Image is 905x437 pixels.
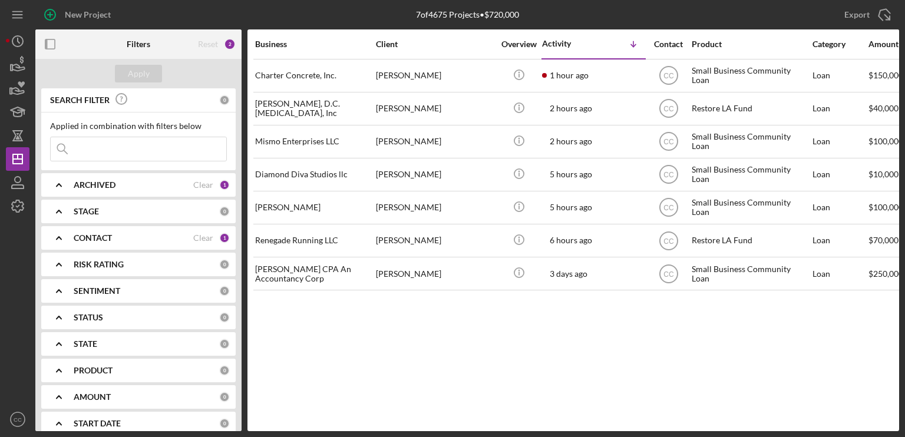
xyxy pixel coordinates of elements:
text: CC [663,270,674,278]
div: Applied in combination with filters below [50,121,227,131]
b: CONTACT [74,233,112,243]
div: Restore LA Fund [692,225,810,256]
div: Contact [646,39,691,49]
text: CC [663,237,674,245]
iframe: Intercom live chat [865,385,893,413]
b: RISK RATING [74,260,124,269]
div: Renegade Running LLC [255,225,373,256]
div: Product [692,39,810,49]
div: 1 [219,233,230,243]
time: 2025-08-28 21:16 [550,170,592,179]
div: Clear [193,180,213,190]
text: CC [663,105,674,113]
text: CC [14,416,22,423]
div: [PERSON_NAME] [255,192,373,223]
button: Export [833,3,899,27]
div: Export [844,3,870,27]
div: Reset [198,39,218,49]
div: Loan [812,60,867,91]
div: 0 [219,418,230,429]
div: Category [812,39,867,49]
div: [PERSON_NAME] [376,192,494,223]
div: Loan [812,258,867,289]
div: Mismo Enterprises LLC [255,126,373,157]
text: CC [663,138,674,146]
div: Small Business Community Loan [692,258,810,289]
div: 0 [219,365,230,376]
div: Business [255,39,373,49]
div: Clear [193,233,213,243]
button: Apply [115,65,162,82]
div: [PERSON_NAME] [376,126,494,157]
div: 0 [219,259,230,270]
time: 2025-08-26 00:49 [550,269,587,279]
button: CC [6,408,29,431]
div: Small Business Community Loan [692,159,810,190]
div: [PERSON_NAME] CPA An Accountancy Corp [255,258,373,289]
div: [PERSON_NAME] [376,258,494,289]
div: Loan [812,192,867,223]
b: STAGE [74,207,99,216]
time: 2025-08-29 00:39 [550,71,589,80]
b: SEARCH FILTER [50,95,110,105]
div: 0 [219,206,230,217]
div: Loan [812,126,867,157]
time: 2025-08-28 20:23 [550,203,592,212]
div: 0 [219,339,230,349]
div: 0 [219,95,230,105]
time: 2025-08-28 23:24 [550,137,592,146]
b: Filters [127,39,150,49]
b: PRODUCT [74,366,113,375]
div: Charter Concrete, Inc. [255,60,373,91]
text: CC [663,72,674,80]
div: Diamond Diva Studios llc [255,159,373,190]
div: [PERSON_NAME] [376,60,494,91]
b: STATE [74,339,97,349]
b: ARCHIVED [74,180,115,190]
div: [PERSON_NAME], D.C. [MEDICAL_DATA], Inc [255,93,373,124]
text: CC [663,171,674,179]
div: 7 of 4675 Projects • $720,000 [416,10,519,19]
button: New Project [35,3,123,27]
b: AMOUNT [74,392,111,402]
div: [PERSON_NAME] [376,159,494,190]
div: Loan [812,159,867,190]
b: START DATE [74,419,121,428]
div: [PERSON_NAME] [376,93,494,124]
div: Small Business Community Loan [692,192,810,223]
div: 2 [224,38,236,50]
div: [PERSON_NAME] [376,225,494,256]
div: Loan [812,93,867,124]
time: 2025-08-28 19:38 [550,236,592,245]
div: Small Business Community Loan [692,60,810,91]
div: Apply [128,65,150,82]
div: Loan [812,225,867,256]
div: 0 [219,312,230,323]
div: 1 [219,180,230,190]
text: CC [663,204,674,212]
b: SENTIMENT [74,286,120,296]
div: 0 [219,286,230,296]
div: Activity [542,39,594,48]
div: New Project [65,3,111,27]
div: Small Business Community Loan [692,126,810,157]
time: 2025-08-28 23:32 [550,104,592,113]
b: STATUS [74,313,103,322]
div: 0 [219,392,230,402]
div: Client [376,39,494,49]
div: Overview [497,39,541,49]
div: Restore LA Fund [692,93,810,124]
